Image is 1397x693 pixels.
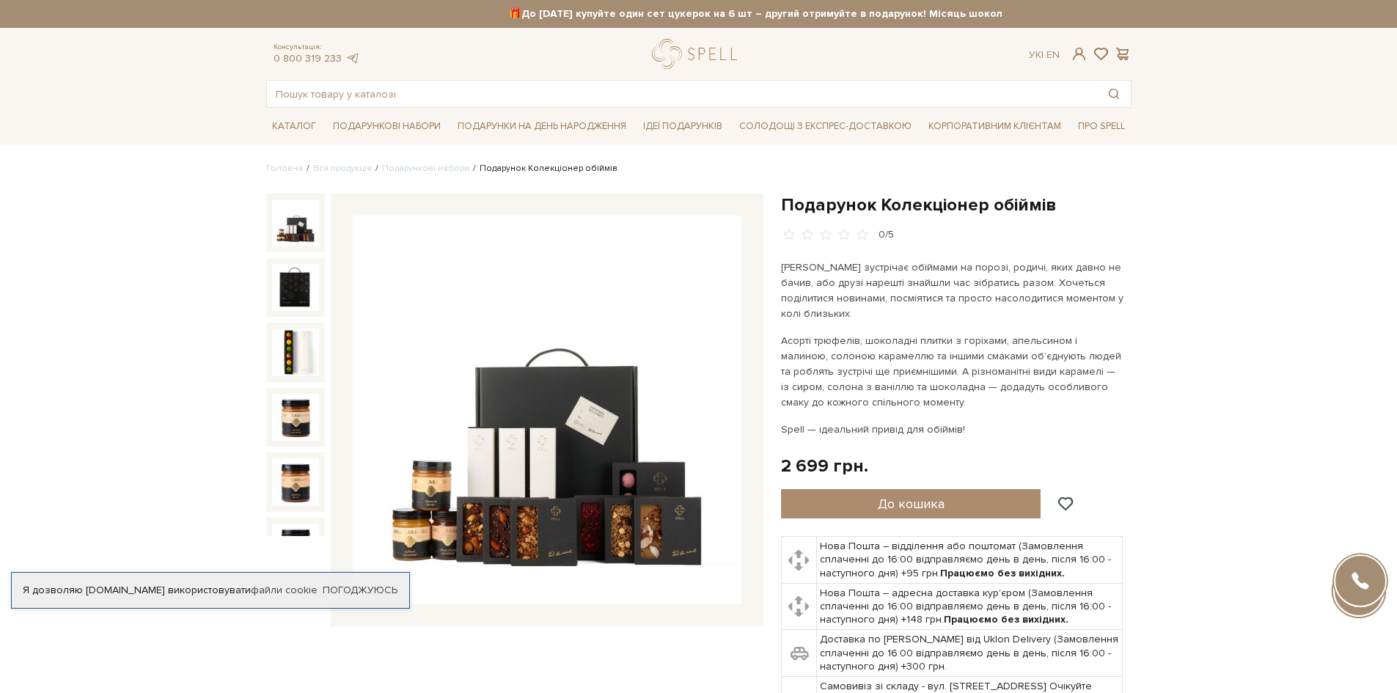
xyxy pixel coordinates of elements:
p: Асорті трюфелів, шоколадні плитки з горіхами, апельсином і малиною, солоною карамеллю та іншими с... [781,333,1125,410]
img: Подарунок Колекціонер обіймів [353,216,741,604]
td: Нова Пошта – відділення або поштомат (Замовлення сплаченні до 16:00 відправляємо день в день, піс... [817,537,1123,584]
a: Вся продукція [313,163,372,174]
img: Подарунок Колекціонер обіймів [272,199,319,246]
a: 0 800 319 233 [274,52,342,65]
a: Подарункові набори [382,163,469,174]
div: 0/5 [879,228,894,242]
span: До кошика [878,496,945,512]
a: Солодощі з експрес-доставкою [733,114,917,139]
div: Я дозволяю [DOMAIN_NAME] використовувати [12,584,409,597]
h1: Подарунок Колекціонер обіймів [781,194,1132,216]
b: Працюємо без вихідних. [944,613,1068,626]
p: [PERSON_NAME] зустрічає обіймами на порозі, родичі, яких давно не бачив, або друзі нарешті знайшл... [781,260,1125,321]
a: Погоджуюсь [323,584,397,597]
img: Подарунок Колекціонер обіймів [272,394,319,441]
img: Подарунок Колекціонер обіймів [272,524,319,571]
a: Головна [266,163,303,174]
img: Подарунок Колекціонер обіймів [272,264,319,311]
span: | [1041,48,1044,61]
img: Подарунок Колекціонер обіймів [272,458,319,505]
button: Пошук товару у каталозі [1097,81,1131,107]
td: Доставка по [PERSON_NAME] від Uklon Delivery (Замовлення сплаченні до 16:00 відправляємо день в д... [817,630,1123,677]
span: Каталог [266,115,322,138]
img: Подарунок Колекціонер обіймів [272,329,319,375]
strong: 🎁До [DATE] купуйте один сет цукерок на 6 шт – другий отримуйте в подарунок! Місяць шоколаду в Spell: [396,7,1261,21]
a: En [1046,48,1060,61]
span: Про Spell [1072,115,1131,138]
span: Подарунки на День народження [452,115,632,138]
button: До кошика [781,489,1041,518]
span: Подарункові набори [327,115,447,138]
div: Ук [1029,48,1060,62]
span: Консультація: [274,43,360,52]
td: Нова Пошта – адресна доставка кур'єром (Замовлення сплаченні до 16:00 відправляємо день в день, п... [817,583,1123,630]
li: Подарунок Колекціонер обіймів [469,162,617,175]
span: Ідеї подарунків [637,115,728,138]
p: Spell — ідеальний привід для обіймів! [781,422,1125,437]
a: logo [652,39,744,69]
b: Працюємо без вихідних. [940,567,1065,579]
a: telegram [345,52,360,65]
input: Пошук товару у каталозі [267,81,1097,107]
a: файли cookie [251,584,318,596]
a: Корпоративним клієнтам [923,114,1067,139]
div: 2 699 грн. [781,455,868,477]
